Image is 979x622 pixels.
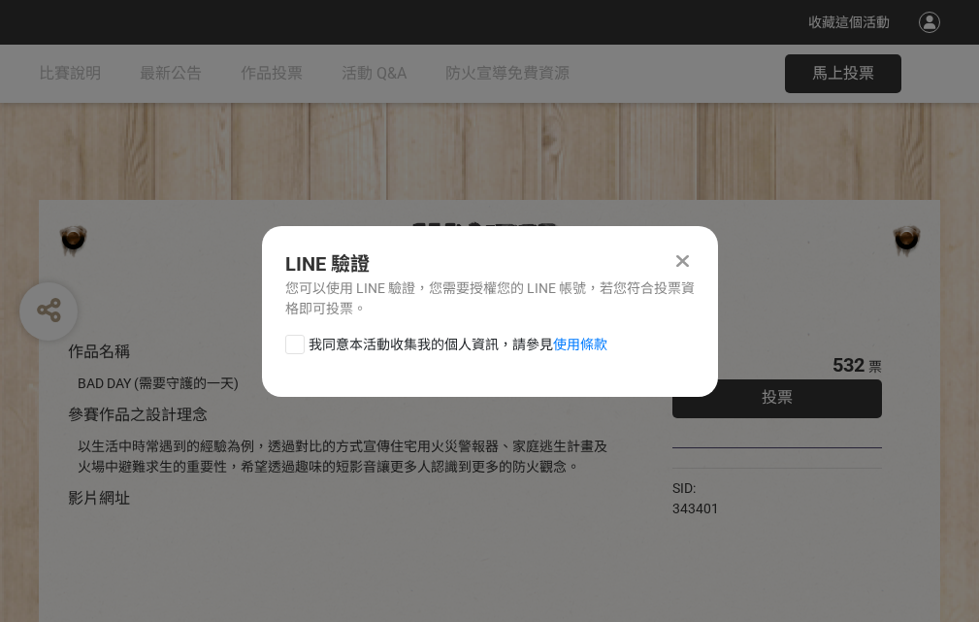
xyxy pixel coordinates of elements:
span: 作品名稱 [68,343,130,361]
a: 防火宣導免費資源 [445,45,570,103]
span: 防火宣導免費資源 [445,64,570,82]
span: 活動 Q&A [342,64,407,82]
span: 影片網址 [68,489,130,507]
a: 活動 Q&A [342,45,407,103]
a: 使用條款 [553,337,607,352]
span: 比賽說明 [39,64,101,82]
div: LINE 驗證 [285,249,695,278]
span: 投票 [762,388,793,407]
span: 最新公告 [140,64,202,82]
div: 您可以使用 LINE 驗證，您需要授權您的 LINE 帳號，若您符合投票資格即可投票。 [285,278,695,319]
span: 作品投票 [241,64,303,82]
button: 馬上投票 [785,54,901,93]
div: BAD DAY (需要守護的一天) [78,374,614,394]
span: 我同意本活動收集我的個人資訊，請參見 [309,335,607,355]
span: 參賽作品之設計理念 [68,406,208,424]
div: 以生活中時常遇到的經驗為例，透過對比的方式宣傳住宅用火災警報器、家庭逃生計畫及火場中避難求生的重要性，希望透過趣味的短影音讓更多人認識到更多的防火觀念。 [78,437,614,477]
span: 收藏這個活動 [808,15,890,30]
a: 最新公告 [140,45,202,103]
span: 532 [832,353,865,376]
a: 比賽說明 [39,45,101,103]
a: 作品投票 [241,45,303,103]
span: 馬上投票 [812,64,874,82]
iframe: Facebook Share [724,478,821,498]
span: SID: 343401 [672,480,719,516]
span: 票 [868,359,882,375]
